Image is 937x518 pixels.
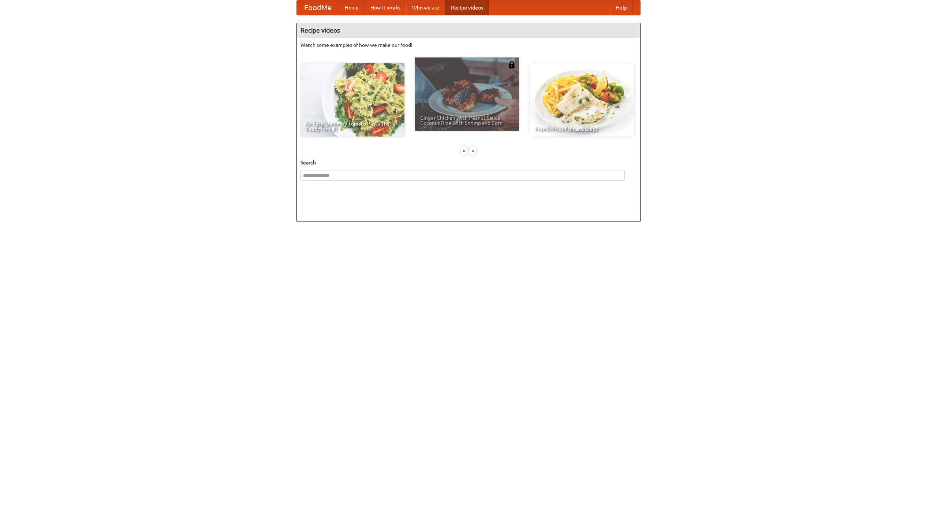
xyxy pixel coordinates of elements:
[445,0,489,15] a: Recipe videos
[306,121,399,131] span: An Easy, Summery Tomato Pasta That's Ready for Fall
[535,126,629,131] span: French Fries Fish and Chips
[297,23,640,38] h4: Recipe videos
[461,146,467,155] div: «
[530,63,634,137] a: French Fries Fish and Chips
[470,146,476,155] div: »
[365,0,406,15] a: How it works
[300,63,404,137] a: An Easy, Summery Tomato Pasta That's Ready for Fall
[339,0,365,15] a: Home
[300,159,637,166] h5: Search
[610,0,633,15] a: Help
[300,41,637,49] p: Watch some examples of how we make our food!
[406,0,445,15] a: Who we are
[508,61,515,68] img: 483408.png
[297,0,339,15] a: FoodMe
